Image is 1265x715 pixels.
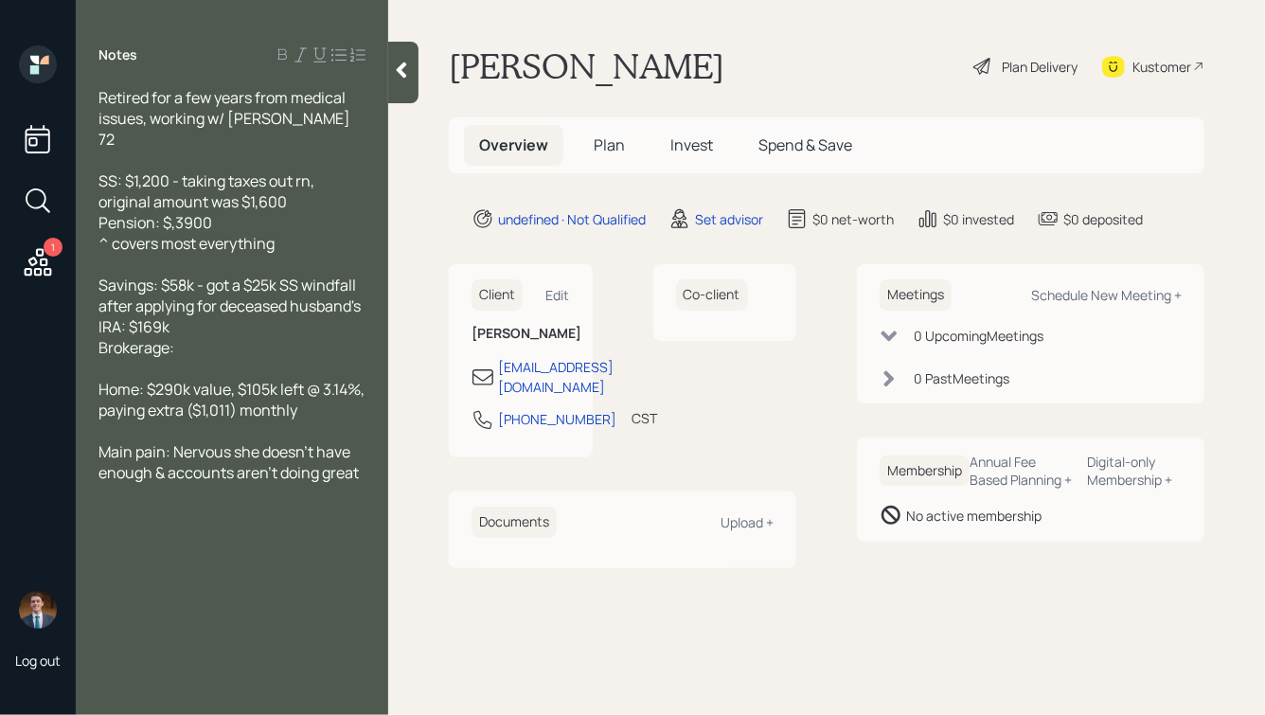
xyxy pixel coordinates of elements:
div: 0 Past Meeting s [914,368,1009,388]
div: Edit [546,286,570,304]
div: CST [632,408,657,428]
div: undefined · Not Qualified [498,209,646,229]
h6: Meetings [880,279,952,311]
div: Log out [15,652,61,670]
span: ^ covers most everything [98,233,275,254]
span: IRA: $169k [98,316,169,337]
div: Plan Delivery [1002,57,1078,77]
span: Overview [479,134,548,155]
div: $0 net-worth [812,209,894,229]
div: $0 invested [943,209,1014,229]
div: [EMAIL_ADDRESS][DOMAIN_NAME] [498,357,614,397]
div: No active membership [906,506,1042,526]
h6: [PERSON_NAME] [472,326,570,342]
div: 0 Upcoming Meeting s [914,326,1043,346]
span: SS: $1,200 - taking taxes out rn, original amount was $1,600 [98,170,317,212]
span: Invest [670,134,713,155]
span: Spend & Save [758,134,852,155]
span: Pension: $,3900 [98,212,212,233]
span: 72 [98,129,115,150]
span: Plan [594,134,625,155]
label: Notes [98,45,137,64]
div: Digital-only Membership + [1088,453,1182,489]
div: Kustomer [1132,57,1191,77]
div: Upload + [721,513,774,531]
div: Schedule New Meeting + [1031,286,1182,304]
span: Retired for a few years from medical issues, working w/ [PERSON_NAME] [98,87,350,129]
span: Savings: $58k - got a $25k SS windfall after applying for deceased husband's [98,275,361,316]
div: Set advisor [695,209,763,229]
span: Brokerage: [98,337,174,358]
img: hunter_neumayer.jpg [19,591,57,629]
h6: Client [472,279,523,311]
h6: Documents [472,507,557,538]
h1: [PERSON_NAME] [449,45,724,87]
div: 1 [44,238,62,257]
div: [PHONE_NUMBER] [498,409,616,429]
h6: Co-client [676,279,748,311]
span: Main pain: Nervous she doesn't have enough & accounts aren't doing great [98,441,359,483]
span: Home: $290k value, $105k left @ 3.14%, paying extra ($1,011) monthly [98,379,367,420]
div: Annual Fee Based Planning + [970,453,1073,489]
div: $0 deposited [1063,209,1143,229]
h6: Membership [880,456,970,487]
